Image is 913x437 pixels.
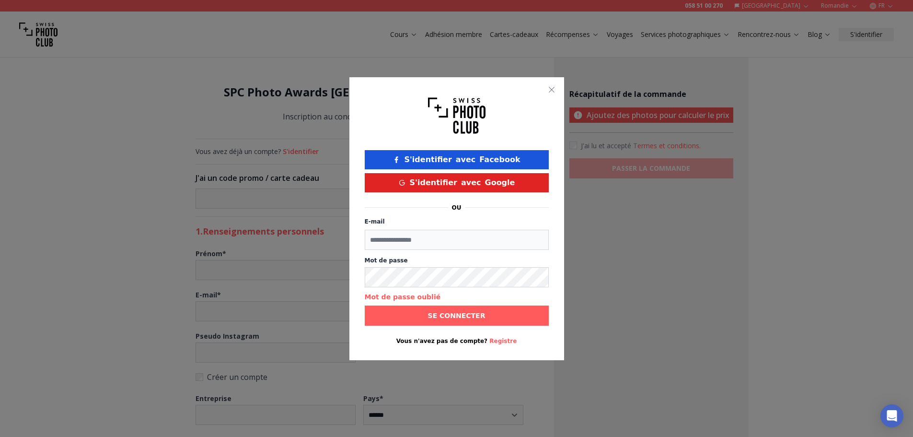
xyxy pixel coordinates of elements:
[365,173,549,192] button: S'identifier avecGoogle
[365,218,385,225] font: E-mail
[365,293,441,301] font: Mot de passe oublié
[485,178,515,187] font: Google
[456,155,476,164] font: avec
[489,338,517,344] font: Registre
[428,93,485,139] img: Club photo suisse
[365,150,549,169] button: S'identifier avecFacebook
[452,204,462,211] font: ou
[365,292,441,302] button: Mot de passe oublié
[461,178,481,187] font: avec
[479,155,520,164] font: Facebook
[404,155,451,164] font: S'identifier
[365,257,408,264] font: Mot de passe
[365,306,549,326] button: Se connecter
[489,337,517,345] button: Registre
[396,338,487,344] font: Vous n'avez pas de compte?
[410,178,457,187] font: S'identifier
[428,312,485,319] font: Se connecter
